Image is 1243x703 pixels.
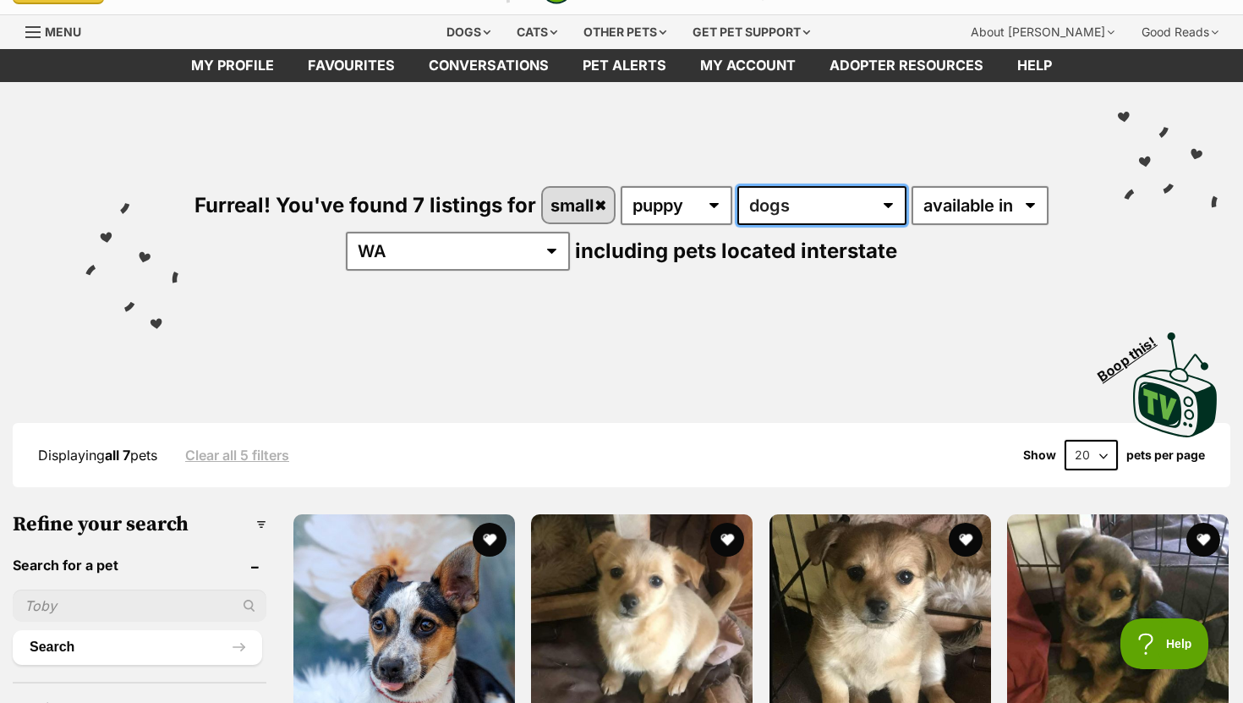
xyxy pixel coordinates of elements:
[543,188,615,222] a: small
[13,590,266,622] input: Toby
[45,25,81,39] span: Menu
[435,15,502,49] div: Dogs
[1126,448,1205,462] label: pets per page
[13,630,262,664] button: Search
[1095,323,1173,384] span: Boop this!
[412,49,566,82] a: conversations
[575,239,897,263] span: including pets located interstate
[683,49,813,82] a: My account
[13,557,266,573] header: Search for a pet
[25,15,93,46] a: Menu
[291,49,412,82] a: Favourites
[1133,332,1218,437] img: PetRescue TV logo
[711,523,745,557] button: favourite
[13,513,266,536] h3: Refine your search
[1000,49,1069,82] a: Help
[1186,523,1220,557] button: favourite
[681,15,822,49] div: Get pet support
[194,193,536,217] span: Furreal! You've found 7 listings for
[1130,15,1230,49] div: Good Reads
[174,49,291,82] a: My profile
[572,15,678,49] div: Other pets
[185,448,289,463] a: Clear all 5 filters
[105,447,130,464] strong: all 7
[38,447,157,464] span: Displaying pets
[813,49,1000,82] a: Adopter resources
[1133,317,1218,441] a: Boop this!
[959,15,1126,49] div: About [PERSON_NAME]
[1023,448,1056,462] span: Show
[505,15,569,49] div: Cats
[1120,618,1209,669] iframe: Help Scout Beacon - Open
[949,523,983,557] button: favourite
[566,49,683,82] a: Pet alerts
[473,523,507,557] button: favourite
